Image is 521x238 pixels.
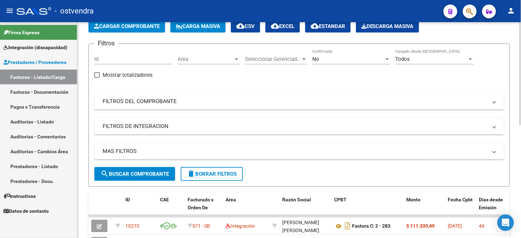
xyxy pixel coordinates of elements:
span: Cargar Comprobante [94,23,160,29]
span: CPBT [334,197,347,202]
button: Buscar Comprobante [94,167,175,181]
span: Estandar [311,23,345,29]
mat-icon: cloud_download [236,22,245,30]
span: Buscar Comprobante [101,171,169,177]
span: Integración [226,223,255,229]
span: Días desde Emisión [479,197,503,210]
app-download-masive: Descarga masiva de comprobantes (adjuntos) [356,20,419,33]
span: Facturado x Orden De [188,197,214,210]
span: ID [125,197,130,202]
span: S71 - SB [192,223,210,229]
button: Carga Masiva [170,20,226,33]
mat-panel-title: FILTROS DE INTEGRACION [103,122,487,130]
span: Area [226,197,236,202]
span: Razón Social [282,197,311,202]
mat-panel-title: FILTROS DEL COMPROBANTE [103,98,487,105]
span: Borrar Filtros [187,171,237,177]
div: Open Intercom Messenger [498,214,514,231]
mat-icon: person [507,7,515,15]
button: Descarga Masiva [356,20,419,33]
mat-icon: delete [187,170,195,178]
button: Estandar [305,20,351,33]
datatable-header-cell: Días desde Emisión [476,192,508,223]
strong: $ 111.335,49 [407,223,435,229]
datatable-header-cell: Razón Social [280,192,331,223]
span: - ostvendra [55,3,94,19]
span: Firma Express [3,29,39,36]
span: Carga Masiva [176,23,220,29]
span: Seleccionar Gerenciador [245,56,301,62]
span: No [312,56,319,62]
datatable-header-cell: Fecha Cpbt [445,192,476,223]
span: Instructivos [3,192,36,200]
span: CSV [236,23,255,29]
span: [DATE] [448,223,462,229]
div: 27308937696 [282,219,329,233]
span: Monto [407,197,421,202]
span: CAE [160,197,169,202]
span: Mostrar totalizadores [103,71,153,79]
button: Cargar Comprobante [88,20,165,33]
span: Fecha Cpbt [448,197,473,202]
span: 44 [479,223,485,229]
datatable-header-cell: Area [223,192,269,223]
span: Descarga Masiva [361,23,414,29]
h3: Filtros [94,38,118,48]
mat-expansion-panel-header: FILTROS DEL COMPROBANTE [94,93,504,110]
span: Integración (discapacidad) [3,44,67,51]
mat-expansion-panel-header: MAS FILTROS [94,143,504,159]
i: Descargar documento [343,220,352,231]
datatable-header-cell: CPBT [331,192,404,223]
button: Borrar Filtros [181,167,243,181]
mat-icon: menu [6,7,14,15]
mat-icon: cloud_download [311,22,319,30]
mat-icon: search [101,170,109,178]
div: [PERSON_NAME] [PERSON_NAME] [282,219,329,235]
span: EXCEL [271,23,294,29]
span: Todos [396,56,410,62]
span: Prestadores / Proveedores [3,58,66,66]
mat-icon: cloud_download [271,22,279,30]
span: 10273 [125,223,139,229]
mat-panel-title: MAS FILTROS [103,147,487,155]
datatable-header-cell: ID [123,192,157,223]
strong: Factura C: 2 - 283 [352,223,391,229]
button: CSV [231,20,260,33]
mat-expansion-panel-header: FILTROS DE INTEGRACION [94,118,504,135]
button: EXCEL [265,20,300,33]
span: Datos de contacto [3,207,49,215]
span: Area [178,56,234,62]
datatable-header-cell: Monto [404,192,445,223]
datatable-header-cell: CAE [157,192,185,223]
datatable-header-cell: Facturado x Orden De [185,192,223,223]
